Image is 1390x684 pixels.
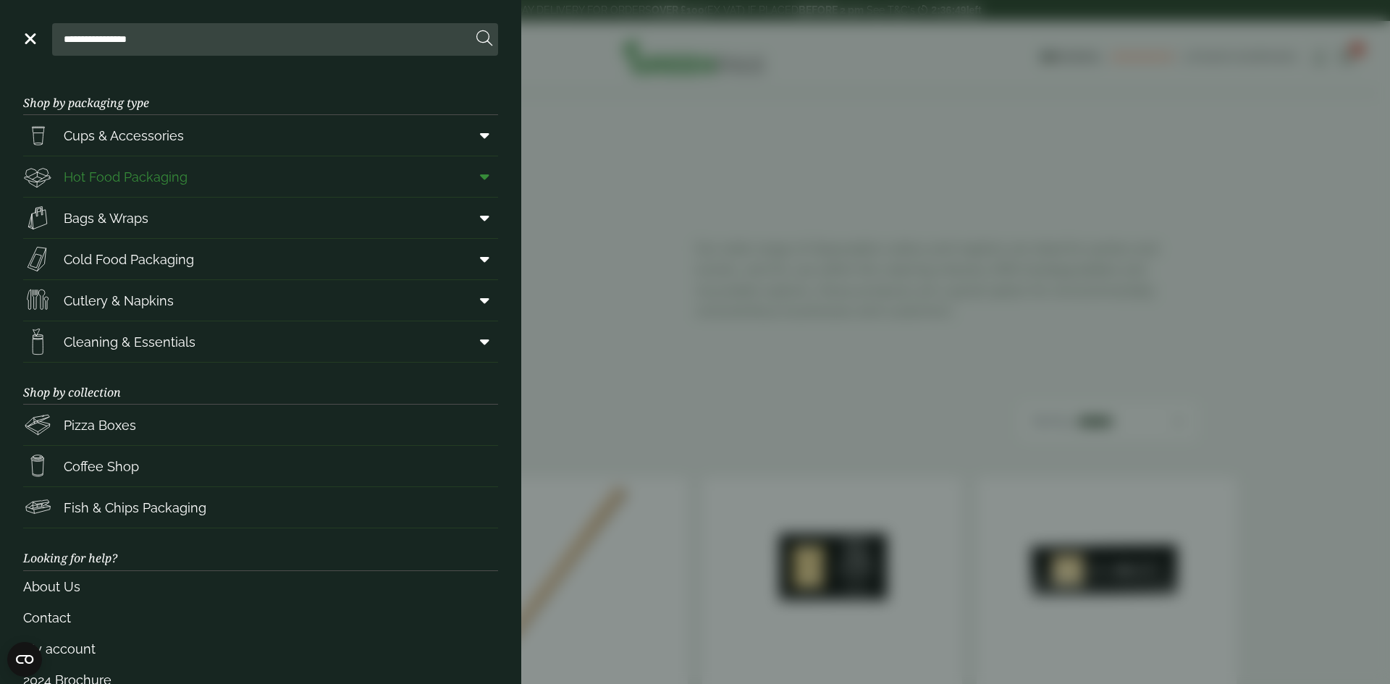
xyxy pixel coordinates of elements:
[23,245,52,274] img: Sandwich_box.svg
[23,239,498,279] a: Cold Food Packaging
[23,633,498,664] a: My account
[23,528,498,570] h3: Looking for help?
[23,493,52,522] img: FishNchip_box.svg
[23,156,498,197] a: Hot Food Packaging
[23,602,498,633] a: Contact
[23,363,498,405] h3: Shop by collection
[64,208,148,228] span: Bags & Wraps
[64,498,206,518] span: Fish & Chips Packaging
[23,410,52,439] img: Pizza_boxes.svg
[7,642,42,677] button: Open CMP widget
[64,250,194,269] span: Cold Food Packaging
[23,162,52,191] img: Deli_box.svg
[23,203,52,232] img: Paper_carriers.svg
[23,121,52,150] img: PintNhalf_cup.svg
[23,321,498,362] a: Cleaning & Essentials
[23,446,498,486] a: Coffee Shop
[23,487,498,528] a: Fish & Chips Packaging
[64,291,174,311] span: Cutlery & Napkins
[23,571,498,602] a: About Us
[23,452,52,481] img: HotDrink_paperCup.svg
[23,286,52,315] img: Cutlery.svg
[23,198,498,238] a: Bags & Wraps
[23,73,498,115] h3: Shop by packaging type
[64,126,184,145] span: Cups & Accessories
[23,327,52,356] img: open-wipe.svg
[64,332,195,352] span: Cleaning & Essentials
[64,415,136,435] span: Pizza Boxes
[64,457,139,476] span: Coffee Shop
[23,405,498,445] a: Pizza Boxes
[23,115,498,156] a: Cups & Accessories
[64,167,188,187] span: Hot Food Packaging
[23,280,498,321] a: Cutlery & Napkins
